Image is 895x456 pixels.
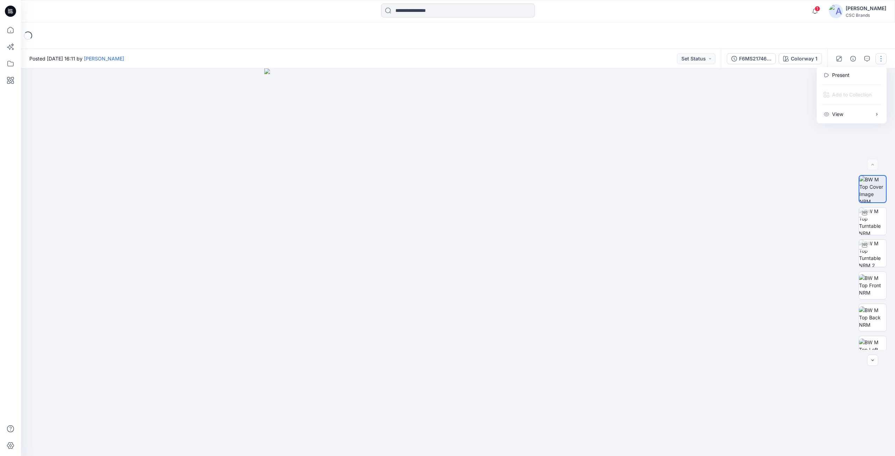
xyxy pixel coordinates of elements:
span: 1 [815,6,820,12]
div: CSC Brands [846,13,886,18]
img: BW M Top Front NRM [859,274,886,296]
img: BW M Top Turntable NRM [859,208,886,235]
div: Colorway 1 [791,55,817,63]
img: BW M Top Cover Image NRM [859,176,886,202]
img: BW M Top Turntable NRM 2 [859,240,886,267]
button: Colorway 1 [779,53,822,64]
div: [PERSON_NAME] [846,4,886,13]
button: Details [847,53,859,64]
img: BW M Top Back NRM [859,306,886,328]
a: [PERSON_NAME] [84,56,124,61]
img: eyJhbGciOiJIUzI1NiIsImtpZCI6IjAiLCJzbHQiOiJzZXMiLCJ0eXAiOiJKV1QifQ.eyJkYXRhIjp7InR5cGUiOiJzdG9yYW... [264,68,652,456]
a: Present [832,71,850,79]
button: F6MS217466_F26_PAREG_VP2 [727,53,776,64]
div: F6MS217466_F26_PAREG_VP2 [739,55,771,63]
img: BW M Top Left NRM [859,339,886,361]
p: View [832,110,843,118]
img: avatar [829,4,843,18]
span: Posted [DATE] 16:11 by [29,55,124,62]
